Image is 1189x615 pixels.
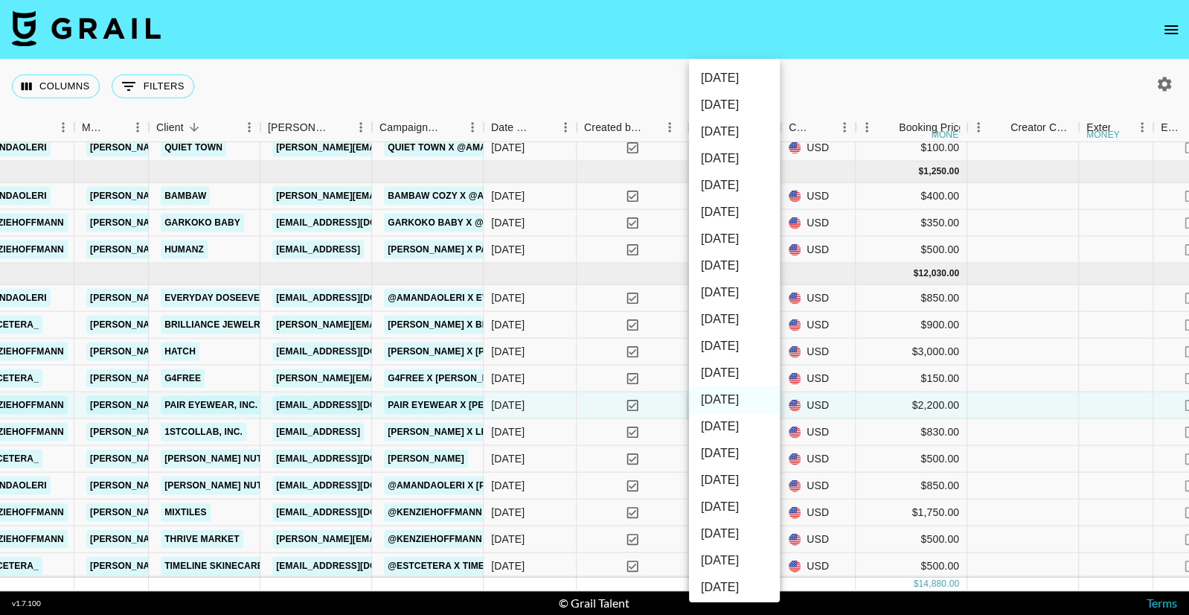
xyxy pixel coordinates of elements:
li: [DATE] [689,118,780,145]
li: [DATE] [689,145,780,172]
li: [DATE] [689,494,780,520]
li: [DATE] [689,547,780,574]
li: [DATE] [689,386,780,413]
li: [DATE] [689,520,780,547]
li: [DATE] [689,306,780,333]
li: [DATE] [689,333,780,360]
li: [DATE] [689,199,780,226]
li: [DATE] [689,172,780,199]
li: [DATE] [689,574,780,601]
li: [DATE] [689,279,780,306]
li: [DATE] [689,467,780,494]
li: [DATE] [689,92,780,118]
li: [DATE] [689,440,780,467]
li: [DATE] [689,226,780,252]
li: [DATE] [689,360,780,386]
li: [DATE] [689,413,780,440]
li: [DATE] [689,65,780,92]
li: [DATE] [689,252,780,279]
